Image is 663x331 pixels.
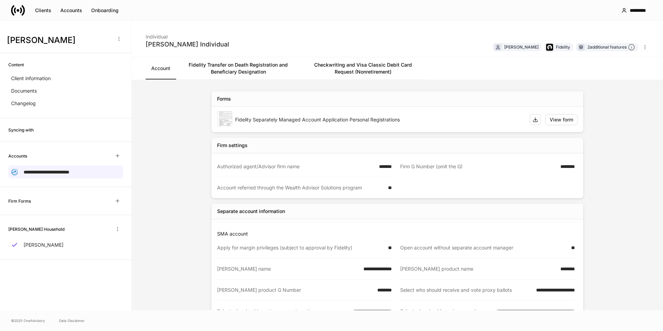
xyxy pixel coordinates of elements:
h6: Content [8,61,24,68]
div: Separate account information [217,208,285,215]
button: Onboarding [87,5,123,16]
div: Account referred through the Wealth Advisor Solutions program [217,184,384,191]
h6: Syncing with [8,127,34,133]
p: SMA account [217,230,580,237]
a: Fidelity Transfer on Death Registration and Beneficiary Designation [176,57,301,79]
h6: Accounts [8,153,27,159]
h3: [PERSON_NAME] [7,35,111,46]
div: Select who should receive annual reports and statements [400,308,492,322]
div: [PERSON_NAME] product name [400,265,556,272]
span: © 2025 OneAdvisory [11,318,45,323]
a: Data Disclaimer [59,318,85,323]
div: Accounts [60,7,82,14]
div: Firm G Number (omit the G) [400,163,556,170]
button: View form [545,114,578,125]
div: Firm settings [217,142,248,149]
a: Changelog [8,97,123,110]
div: Clients [35,7,51,14]
div: Forms [217,95,231,102]
div: Fidelity Separately Managed Account Application Personal Registrations [235,116,524,123]
div: Individual [146,29,229,40]
div: Select who should receive and vote proxy ballots [400,287,532,294]
div: [PERSON_NAME] Individual [146,40,229,49]
button: Clients [31,5,56,16]
p: Changelog [11,100,36,107]
div: [PERSON_NAME] name [217,265,359,272]
div: Authorized agent/Advisor firm name [217,163,375,170]
a: Checkwriting and Visa Classic Debit Card Request (Nonretirement) [301,57,425,79]
p: [PERSON_NAME] [24,241,63,248]
h6: [PERSON_NAME] Household [8,226,64,232]
div: [PERSON_NAME] [504,44,539,50]
a: Client information [8,72,123,85]
div: Apply for margin privileges (subject to approval by Fidelity) [217,244,384,251]
div: Fidelity [556,44,570,50]
div: View form [550,116,573,123]
h6: Firm Forms [8,198,31,204]
a: [PERSON_NAME] [8,239,123,251]
div: Onboarding [91,7,119,14]
a: Documents [8,85,123,97]
p: Client information [11,75,51,82]
div: Select who should receive corporate actions [217,308,349,322]
a: Account [146,57,176,79]
div: Open account without separate account manager [400,244,567,251]
div: [PERSON_NAME] product G Number [217,287,373,294]
p: Documents [11,87,37,94]
button: Accounts [56,5,87,16]
div: 2 additional features [587,44,635,51]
